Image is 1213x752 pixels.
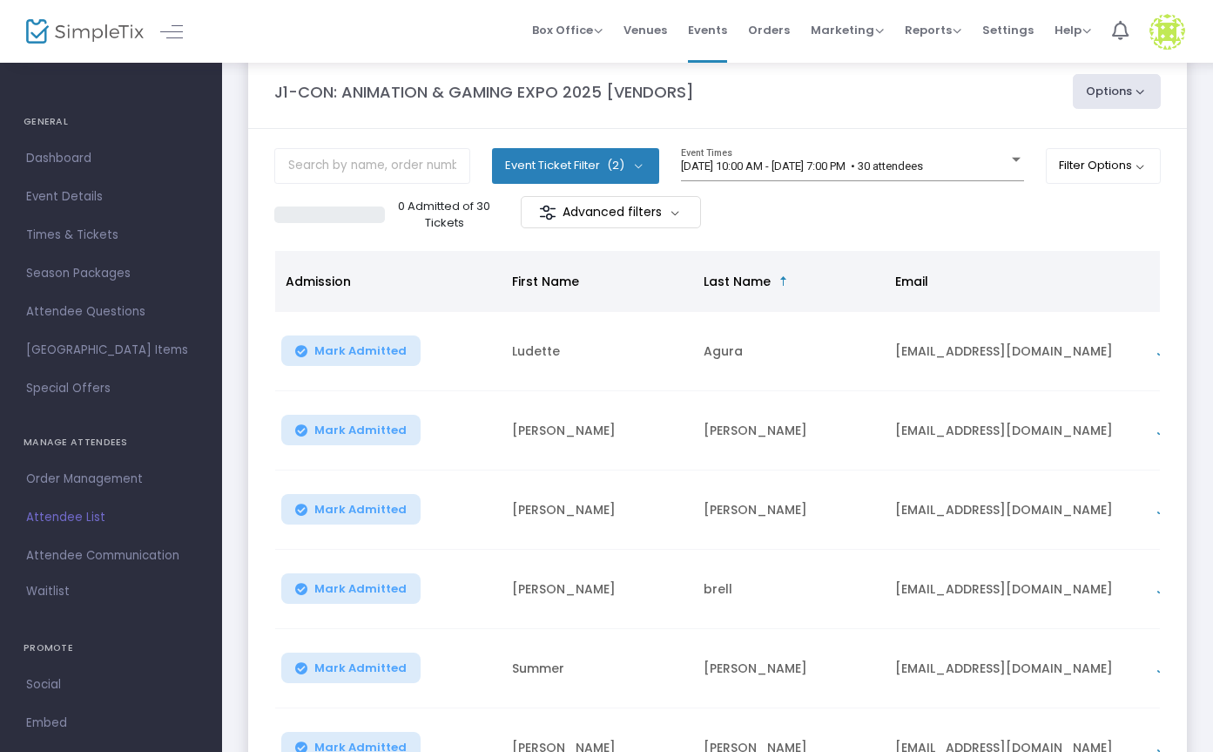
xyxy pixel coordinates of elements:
span: Email [895,273,928,290]
span: Last Name [704,273,771,290]
td: [EMAIL_ADDRESS][DOMAIN_NAME] [885,312,1146,391]
td: brell [693,550,885,629]
span: [DATE] 10:00 AM - [DATE] 7:00 PM • 30 attendees [681,159,923,173]
span: [GEOGRAPHIC_DATA] Items [26,339,196,362]
td: [PERSON_NAME] [502,391,693,471]
span: Mark Admitted [314,582,407,596]
td: Ludette [502,312,693,391]
span: Order Management [26,468,196,491]
span: Help [1055,22,1091,38]
button: Event Ticket Filter(2) [492,148,659,183]
button: Mark Admitted [281,415,421,445]
span: Attendee List [26,506,196,529]
span: Orders [748,8,790,52]
input: Search by name, order number, email, ip address [274,148,470,184]
button: Mark Admitted [281,573,421,604]
span: Times & Tickets [26,224,196,247]
span: Attendee Questions [26,301,196,323]
span: Mark Admitted [314,344,407,358]
span: Special Offers [26,377,196,400]
td: [EMAIL_ADDRESS][DOMAIN_NAME] [885,391,1146,471]
span: (2) [607,159,624,173]
span: Settings [982,8,1034,52]
td: [EMAIL_ADDRESS][DOMAIN_NAME] [885,550,1146,629]
button: Mark Admitted [281,653,421,683]
td: [EMAIL_ADDRESS][DOMAIN_NAME] [885,629,1146,708]
span: Marketing [811,22,884,38]
h4: GENERAL [24,105,199,139]
td: [PERSON_NAME] [693,391,885,471]
span: Social [26,674,196,696]
span: Waitlist [26,583,70,600]
span: Events [688,8,727,52]
td: [PERSON_NAME] [693,629,885,708]
td: Agura [693,312,885,391]
span: Attendee Communication [26,545,196,567]
span: Sortable [777,274,791,288]
img: filter [539,204,556,221]
span: Mark Admitted [314,423,407,437]
span: Event Details [26,186,196,208]
h4: PROMOTE [24,631,199,666]
p: 0 Admitted of 30 Tickets [392,198,496,232]
button: Options [1073,74,1162,109]
span: Reports [905,22,961,38]
span: Dashboard [26,147,196,170]
span: Admission [286,273,351,290]
td: [PERSON_NAME] [502,550,693,629]
button: Filter Options [1046,148,1162,183]
span: Mark Admitted [314,503,407,517]
span: First Name [512,273,579,290]
span: Mark Admitted [314,661,407,675]
h4: MANAGE ATTENDEES [24,425,199,460]
td: [PERSON_NAME] [693,471,885,550]
td: Summer [502,629,693,708]
button: Mark Admitted [281,335,421,366]
button: Mark Admitted [281,494,421,525]
m-panel-title: J1-CON: ANIMATION & GAMING EXPO 2025 [VENDORS] [274,80,694,104]
span: Season Packages [26,262,196,285]
td: [EMAIL_ADDRESS][DOMAIN_NAME] [885,471,1146,550]
span: Embed [26,712,196,735]
span: Box Office [532,22,603,38]
span: Venues [623,8,667,52]
td: [PERSON_NAME] [502,471,693,550]
m-button: Advanced filters [521,196,701,228]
